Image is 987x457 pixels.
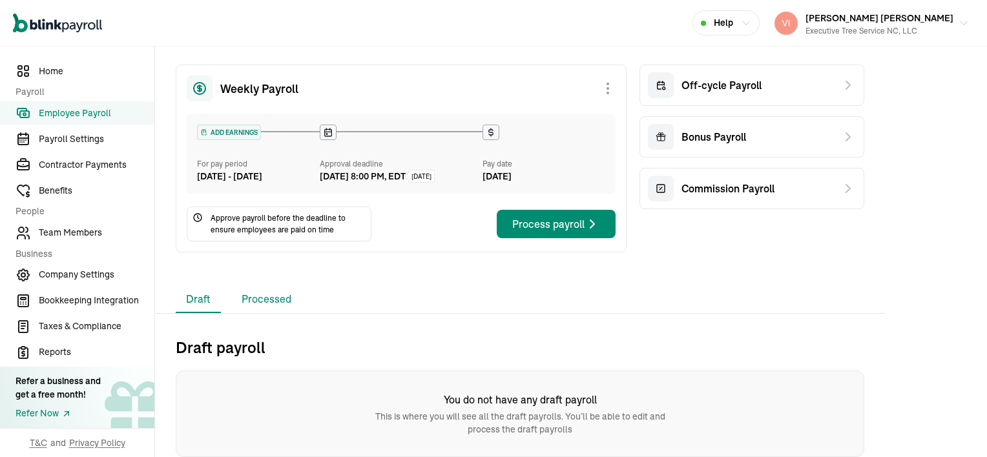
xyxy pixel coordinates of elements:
span: Contractor Payments [39,158,154,172]
h6: You do not have any draft payroll [365,392,675,407]
div: Approval deadline [320,158,478,170]
span: Home [39,65,154,78]
span: Taxes & Compliance [39,320,154,333]
span: T&C [30,436,47,449]
span: Privacy Policy [69,436,125,449]
div: Pay date [483,158,605,170]
span: Business [16,247,147,261]
span: Weekly Payroll [220,80,298,97]
span: Company Settings [39,268,154,281]
p: This is where you will see all the draft payrolls. You’ll be able to edit and process the draft p... [365,410,675,436]
button: Help [692,10,760,36]
li: Draft [176,286,221,313]
span: Bonus Payroll [681,129,746,145]
nav: Global [13,5,102,42]
span: Off-cycle Payroll [681,77,762,93]
span: Benefits [39,184,154,198]
div: Executive Tree Service NC, LLC [805,25,953,37]
li: Processed [231,286,302,313]
span: Team Members [39,226,154,239]
span: Reports [39,345,154,359]
iframe: Chat Widget [922,395,987,457]
div: [DATE] [483,170,605,183]
h2: Draft payroll [176,337,864,358]
div: ADD EARNINGS [198,125,260,139]
div: For pay period [197,158,320,170]
button: Process payroll [497,210,616,238]
span: Payroll [16,85,147,99]
span: [PERSON_NAME] [PERSON_NAME] [805,12,953,24]
div: Refer a business and get a free month! [16,374,101,401]
span: Approve payroll before the deadline to ensure employees are paid on time [211,212,366,236]
span: People [16,205,147,218]
span: Help [714,16,733,30]
a: Refer Now [16,407,101,420]
span: Payroll Settings [39,132,154,146]
div: [DATE] - [DATE] [197,170,320,183]
span: [DATE] [411,172,431,181]
div: [DATE] 8:00 PM, EDT [320,170,406,183]
span: Employee Payroll [39,107,154,120]
div: Process payroll [512,216,600,232]
button: [PERSON_NAME] [PERSON_NAME]Executive Tree Service NC, LLC [769,7,974,39]
span: Bookkeeping Integration [39,294,154,307]
span: Commission Payroll [681,181,774,196]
